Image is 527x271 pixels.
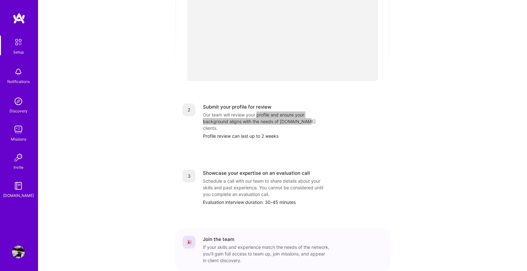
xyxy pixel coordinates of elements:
[203,244,329,264] div: If your skills and experience match the needs of the network, you’ll gain full access to team up,...
[12,180,25,192] img: guide book
[203,199,383,205] div: Evaluation interview duration: 30-45 minutes
[3,192,34,199] div: [DOMAIN_NAME]
[13,49,24,55] div: Setup
[203,111,329,131] div: Our team will review your profile and ensure your background aligns with the needs of [DOMAIN_NAM...
[10,246,26,258] a: User Avatar
[9,108,28,114] div: Discovery
[7,78,30,85] div: Notifications
[203,170,310,176] div: Showcase your expertise on an evaluation call
[203,104,271,110] div: Submit your profile for review
[183,104,195,116] div: 2
[12,66,25,78] img: bell
[12,151,25,164] img: Invite
[13,13,25,24] img: logo
[12,35,25,49] img: setup
[203,236,234,243] div: Join the team
[183,170,195,182] div: 3
[11,136,26,142] div: Missions
[12,246,25,258] img: User Avatar
[203,178,329,198] div: Schedule a call with our team to share details about your skills and past experience. You cannot ...
[12,123,25,136] img: teamwork
[14,164,23,171] div: Invite
[203,133,383,139] div: Profile review can last up to 2 weeks
[12,95,25,108] img: discovery
[183,236,195,249] div: 🎉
